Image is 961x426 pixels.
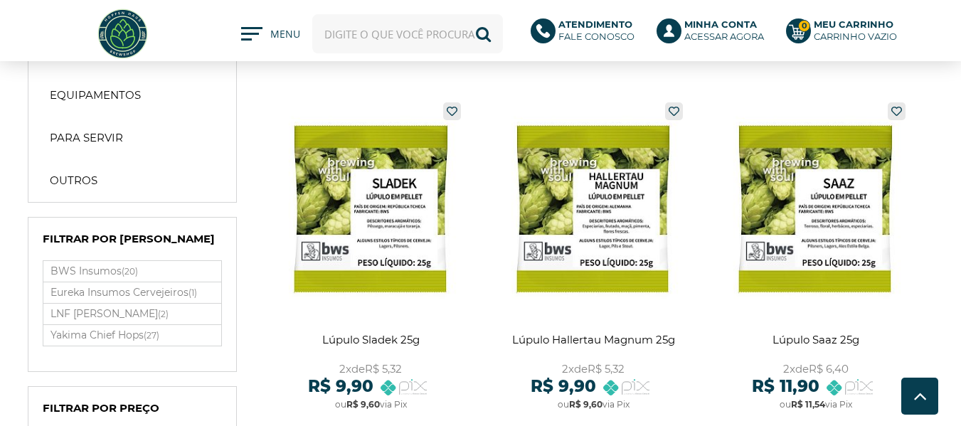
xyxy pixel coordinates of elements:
label: LNF [PERSON_NAME] [43,304,221,324]
p: Acessar agora [684,18,764,43]
a: Lúpulo Sladek 25g [267,95,475,426]
b: Meu Carrinho [814,18,893,30]
input: Digite o que você procura [312,14,503,53]
strong: 0 [798,20,810,32]
label: Yakima Chief Hops [43,325,221,346]
small: (1) [189,287,197,298]
a: LNF [PERSON_NAME](2) [43,304,221,324]
b: Minha Conta [684,18,757,30]
a: Lúpulo Saaz 25g [711,95,920,426]
a: Eureka Insumos Cervejeiros(1) [43,282,221,303]
a: Lúpulo Hallertau Magnum 25g [489,95,698,426]
h4: Filtrar por Preço [43,401,222,422]
small: (27) [144,330,159,341]
a: Equipamentos [36,81,229,110]
strong: Equipamentos [50,88,141,102]
label: Eureka Insumos Cervejeiros [43,282,221,303]
b: Atendimento [558,18,632,30]
strong: Outros [50,174,97,188]
a: AtendimentoFale conosco [531,18,642,50]
small: (20) [122,266,138,277]
a: Minha ContaAcessar agora [657,18,772,50]
strong: Para Servir [50,131,123,145]
h4: Filtrar por [PERSON_NAME] [43,232,222,253]
a: BWS Insumos(20) [43,261,221,282]
label: BWS Insumos [43,261,221,282]
p: Fale conosco [558,18,635,43]
button: MENU [241,27,298,41]
img: Hopfen Haus BrewShop [96,7,149,60]
div: Carrinho Vazio [814,31,897,43]
span: MENU [270,27,298,48]
a: Yakima Chief Hops(27) [43,325,221,346]
a: Para Servir [36,124,229,152]
button: Buscar [464,14,503,53]
a: Outros [36,166,229,195]
small: (2) [158,309,169,319]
